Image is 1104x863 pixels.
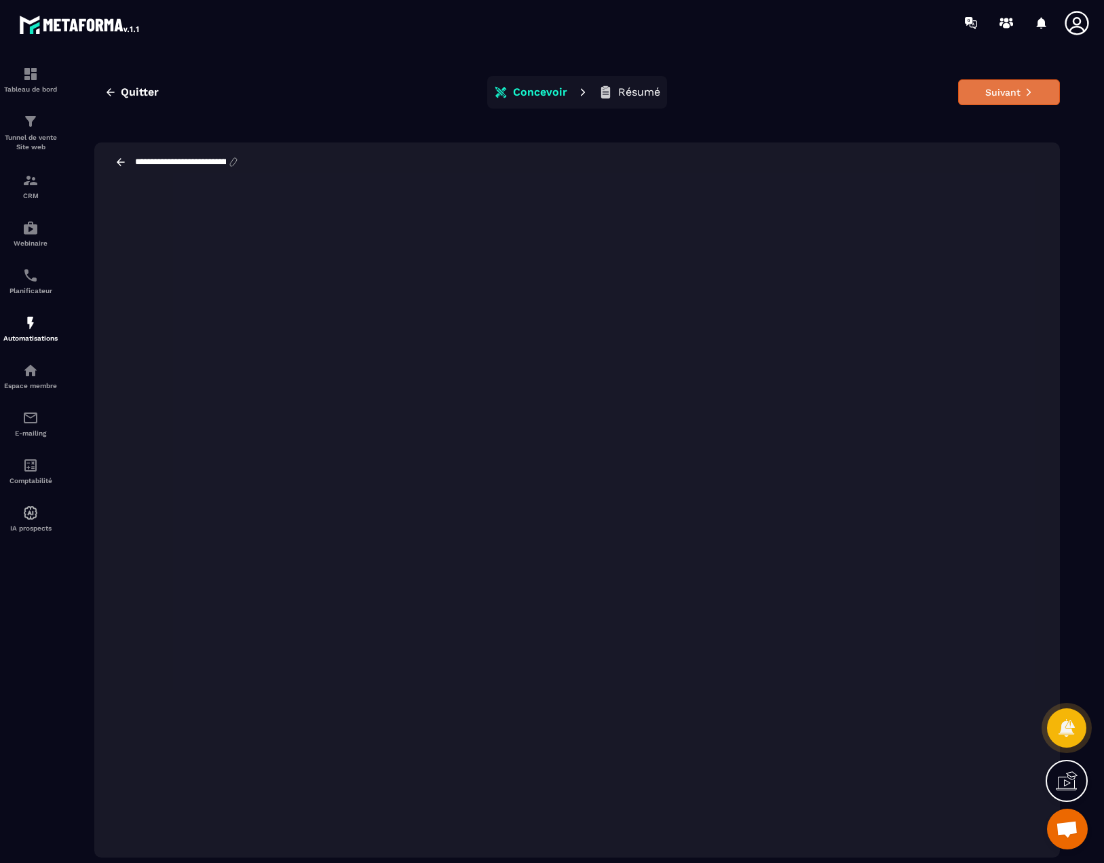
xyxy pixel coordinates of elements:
a: Mở cuộc trò chuyện [1047,809,1088,849]
img: automations [22,315,39,331]
img: automations [22,220,39,236]
img: scheduler [22,267,39,284]
img: formation [22,113,39,130]
a: automationsautomationsWebinaire [3,210,58,257]
p: Planificateur [3,287,58,294]
a: accountantaccountantComptabilité [3,447,58,495]
p: IA prospects [3,524,58,532]
img: logo [19,12,141,37]
button: Quitter [94,80,169,104]
button: Concevoir [490,79,571,106]
p: Automatisations [3,334,58,342]
p: Concevoir [513,85,567,99]
a: automationsautomationsAutomatisations [3,305,58,352]
p: Comptabilité [3,477,58,484]
img: accountant [22,457,39,474]
a: schedulerschedulerPlanificateur [3,257,58,305]
a: formationformationTableau de bord [3,56,58,103]
p: Tableau de bord [3,85,58,93]
p: Tunnel de vente Site web [3,133,58,152]
p: Espace membre [3,382,58,389]
img: automations [22,362,39,379]
img: automations [22,505,39,521]
a: formationformationCRM [3,162,58,210]
img: email [22,410,39,426]
span: Quitter [121,85,159,99]
iframe: To enrich screen reader interactions, please activate Accessibility in Grammarly extension settings [94,182,1060,858]
img: formation [22,172,39,189]
p: CRM [3,192,58,199]
button: Résumé [594,79,664,106]
a: emailemailE-mailing [3,400,58,447]
a: formationformationTunnel de vente Site web [3,103,58,162]
p: Webinaire [3,239,58,247]
img: formation [22,66,39,82]
p: Résumé [618,85,660,99]
p: E-mailing [3,429,58,437]
button: Suivant [958,79,1060,105]
a: automationsautomationsEspace membre [3,352,58,400]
